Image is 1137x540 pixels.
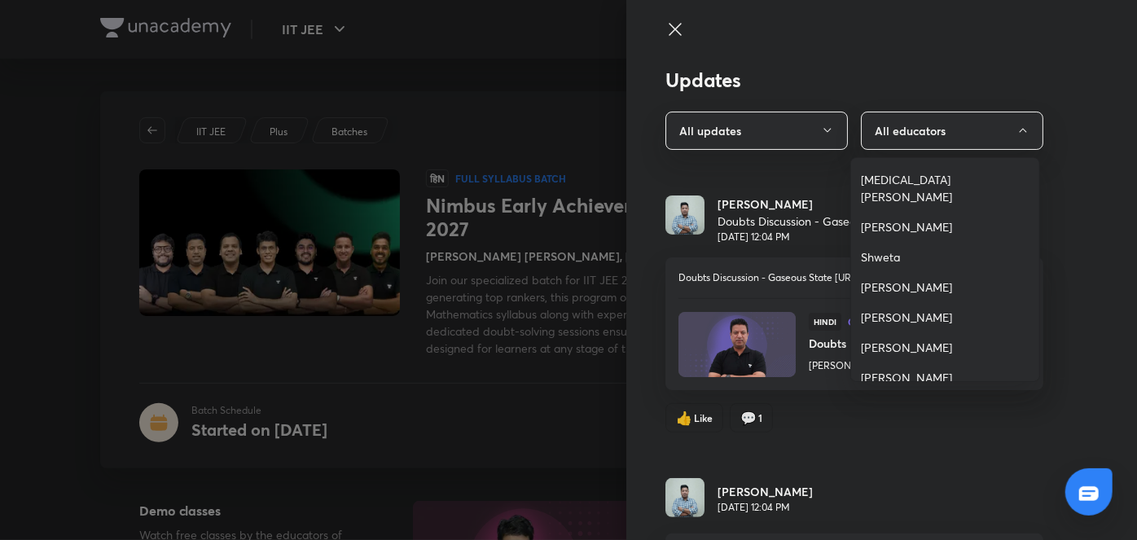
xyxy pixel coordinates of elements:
span: [PERSON_NAME] [861,279,1029,296]
span: [PERSON_NAME] [861,218,1029,235]
span: [PERSON_NAME] [861,309,1029,326]
span: [MEDICAL_DATA][PERSON_NAME] [861,171,1029,205]
span: Shweta [861,248,1029,266]
span: [PERSON_NAME] [PERSON_NAME] [861,369,1029,403]
span: [PERSON_NAME] [861,339,1029,356]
